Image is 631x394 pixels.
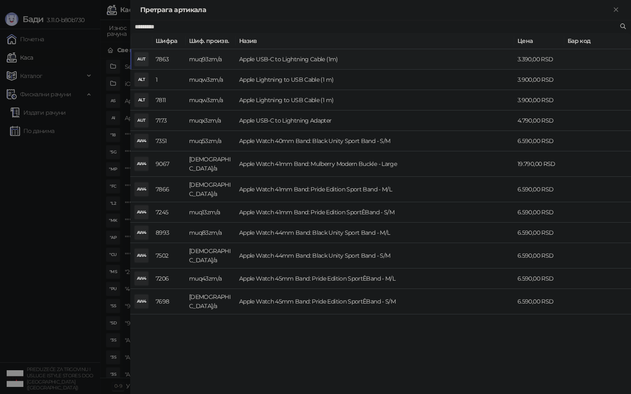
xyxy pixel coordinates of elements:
td: 7866 [152,177,186,202]
td: 6.590,00 RSD [514,177,564,202]
td: 6.590,00 RSD [514,289,564,314]
td: 7502 [152,243,186,269]
td: muqw3zm/a [186,70,236,90]
th: Бар код [564,33,631,49]
td: [DEMOGRAPHIC_DATA]/a [186,151,236,177]
th: Цена [514,33,564,49]
div: Претрага артикала [140,5,611,15]
td: 7173 [152,110,186,131]
div: AUT [135,114,148,127]
td: Apple Watch 40mm Band: Black Unity Sport Band - S/M [236,131,514,151]
div: ALT [135,73,148,86]
div: AUT [135,53,148,66]
td: 7698 [152,289,186,314]
td: 6.590,00 RSD [514,243,564,269]
td: [DEMOGRAPHIC_DATA]/a [186,177,236,202]
div: AW4 [135,157,148,171]
td: 9067 [152,151,186,177]
td: Apple Watch 41mm Band: Pride Edition Sport Band - M/L [236,177,514,202]
td: 3.900,00 RSD [514,70,564,90]
td: muq93zm/a [186,49,236,70]
td: 6.590,00 RSD [514,202,564,223]
td: [DEMOGRAPHIC_DATA]/a [186,289,236,314]
td: [DEMOGRAPHIC_DATA]/a [186,243,236,269]
td: 1 [152,70,186,90]
div: ALT [135,93,148,107]
td: 7245 [152,202,186,223]
td: Apple Watch 41mm Band: Pride Edition SportÊBand - S/M [236,202,514,223]
div: AW4 [135,183,148,196]
td: 4.790,00 RSD [514,110,564,131]
td: 3.390,00 RSD [514,49,564,70]
td: Apple USB-C to Lightning Cable (1m) [236,49,514,70]
td: 7351 [152,131,186,151]
th: Назив [236,33,514,49]
td: 6.590,00 RSD [514,223,564,243]
div: AW4 [135,206,148,219]
td: 19.790,00 RSD [514,151,564,177]
td: muq13zm/a [186,202,236,223]
td: muq83zm/a [186,223,236,243]
td: Apple Watch 44mm Band: Black Unity Sport Band - S/M [236,243,514,269]
td: Apple Watch 45mm Band: Pride Edition SportÊBand - S/M [236,289,514,314]
div: AW4 [135,249,148,262]
td: 7663 [152,314,186,340]
td: 3.900,00 RSD [514,90,564,110]
td: 6.590,00 RSD [514,269,564,289]
td: muqx3zm/a [186,110,236,131]
td: Apple Lightning to USB Cable (1 m) [236,70,514,90]
td: 7206 [152,269,186,289]
td: 8993 [152,223,186,243]
td: Apple Watch 41mm Band: Mulberry Modern Buckle - Large [236,151,514,177]
td: Apple Lightning to USB Cable (1 m) [236,90,514,110]
td: Apple Watch 45mm Band: Pride Edition SportÊBand - M/L [236,269,514,289]
td: Apple Watch 45mm Nike Band: Blue Flame Nike Sport Band - M/L [236,314,514,340]
td: muq53zm/a [186,131,236,151]
td: 6.590,00 RSD [514,314,564,340]
td: 6.590,00 RSD [514,131,564,151]
div: AW4 [135,226,148,239]
th: Шифра [152,33,186,49]
div: AW4 [135,295,148,308]
th: Шиф. произв. [186,33,236,49]
td: 7811 [152,90,186,110]
div: AW4 [135,134,148,148]
td: Apple Watch 44mm Band: Black Unity Sport Band - M/L [236,223,514,243]
button: Close [611,5,621,15]
td: muq43zm/a [186,269,236,289]
td: muqw3zm/a [186,90,236,110]
td: Apple USB-C to Lightning Adapter [236,110,514,131]
div: AW4 [135,272,148,285]
td: 7863 [152,49,186,70]
td: [DEMOGRAPHIC_DATA]/a [186,314,236,340]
